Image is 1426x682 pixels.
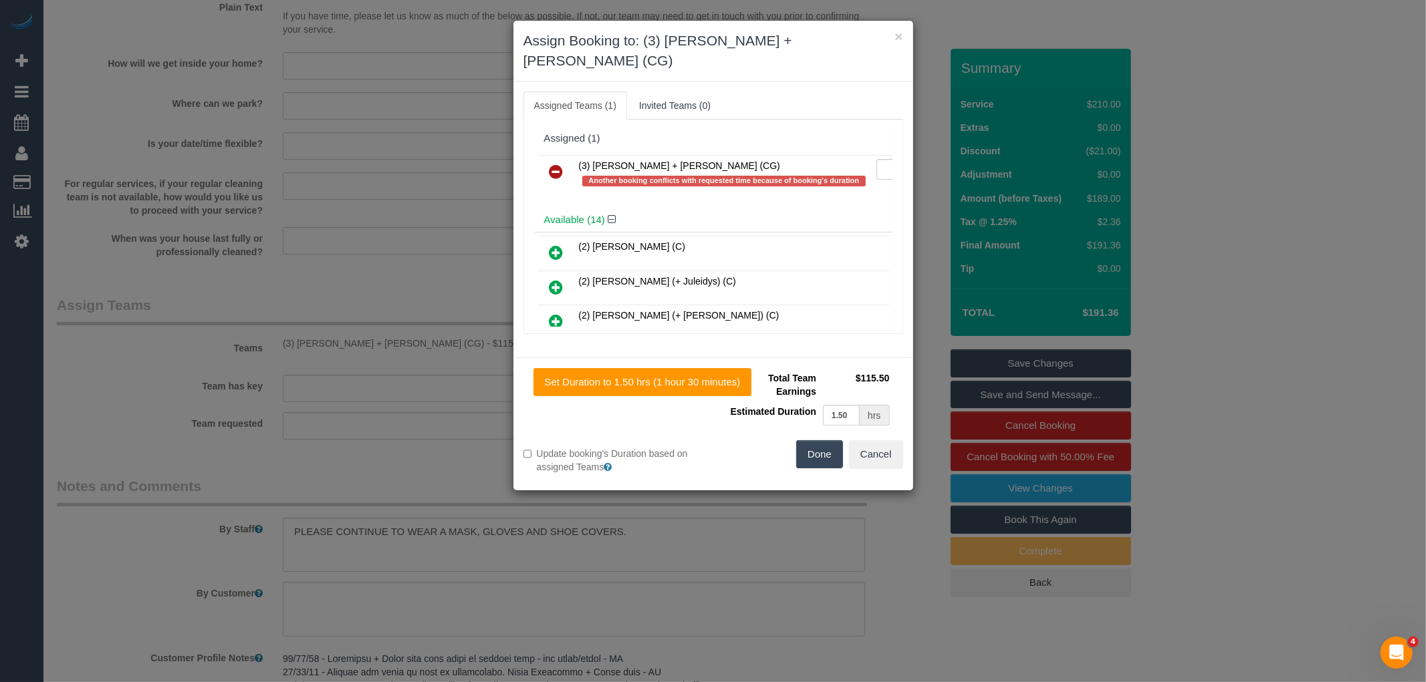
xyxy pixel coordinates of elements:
span: 4 [1408,637,1419,647]
span: Another booking conflicts with requested time because of booking's duration [582,176,866,186]
a: Assigned Teams (1) [523,92,627,120]
h3: Assign Booking to: (3) [PERSON_NAME] + [PERSON_NAME] (CG) [523,31,903,71]
div: Assigned (1) [544,133,882,144]
button: Cancel [849,440,903,468]
a: Invited Teams (0) [628,92,721,120]
td: $115.50 [820,368,893,401]
td: Total Team Earnings [723,368,820,401]
span: (3) [PERSON_NAME] + [PERSON_NAME] (CG) [579,160,780,171]
div: hrs [860,405,889,425]
span: (2) [PERSON_NAME] (C) [579,241,685,252]
button: × [895,29,903,43]
span: (2) [PERSON_NAME] (+ Juleidys) (C) [579,276,736,287]
h4: Available (14) [544,214,882,226]
button: Done [796,440,843,468]
span: Estimated Duration [731,406,816,417]
label: Update booking's Duration based on assigned Teams [523,447,703,474]
button: Set Duration to 1.50 hrs (1 hour 30 minutes) [533,368,752,396]
iframe: Intercom live chat [1381,637,1413,669]
span: (2) [PERSON_NAME] (+ [PERSON_NAME]) (C) [579,310,780,321]
input: Update booking's Duration based on assigned Teams [523,450,532,458]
